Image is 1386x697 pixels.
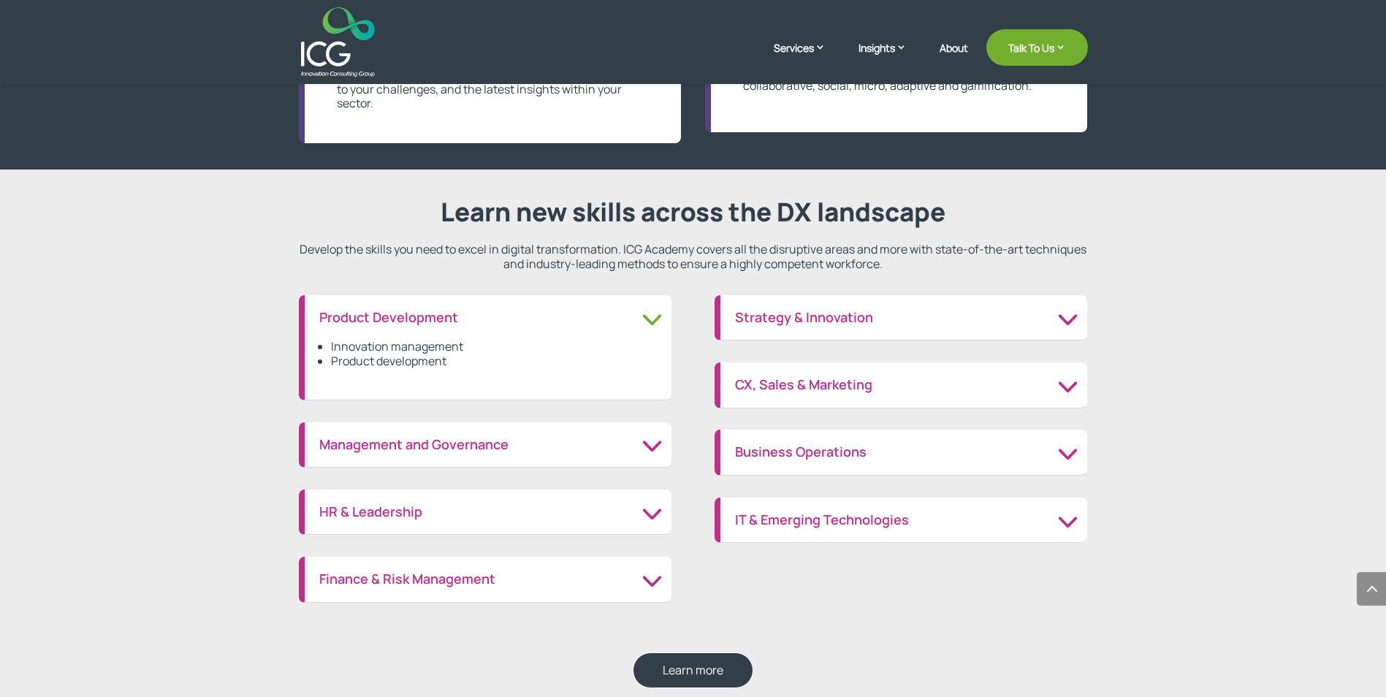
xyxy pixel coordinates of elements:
h3: Finance & Risk Management [319,571,657,587]
h2: Learn new skills across the DX landscape [299,197,1088,235]
h3: Strategy & Innovation [735,310,1073,326]
h3: Management and Governance [319,437,657,453]
h3: HR & Leadership [319,504,657,520]
iframe: Chat Widget [1143,539,1386,697]
h3: CX, Sales & Marketing [735,377,1073,393]
a: Talk To Us [986,29,1088,66]
img: ICG [301,7,375,77]
h3: Business Operations [735,444,1073,460]
a: Learn more [633,652,753,688]
h3: IT & Emerging Technologies [735,512,1073,528]
p: Our team of world-class instructors and experts will demonstrate the best international practices... [337,55,650,111]
li: Innovation management [331,340,657,354]
a: Insights [858,40,921,77]
li: Product development [331,354,657,368]
h3: Product Development [319,310,657,326]
p: Develop the skills you need to excel in digital transformation. ICG Academy covers all the disrup... [299,243,1088,270]
p: We maximize the value of your training by blending various learning methodologies, including expe... [743,51,1056,94]
a: About [940,42,968,77]
a: Services [774,40,840,77]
